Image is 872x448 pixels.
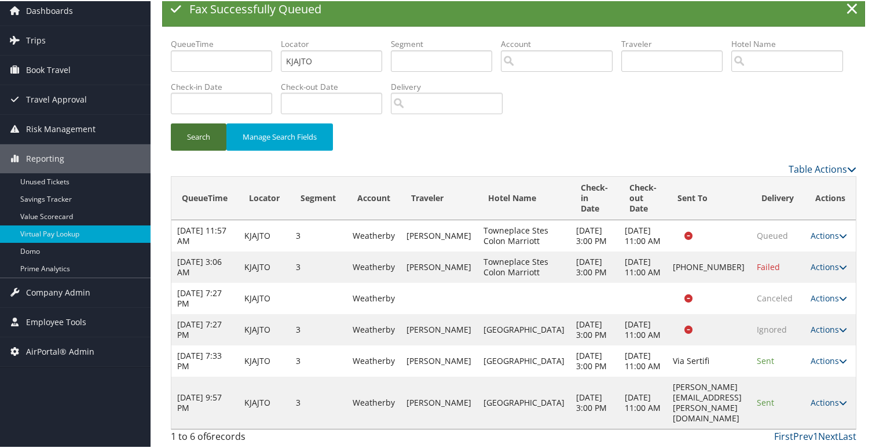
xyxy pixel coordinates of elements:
[757,229,788,240] span: Queued
[619,376,667,428] td: [DATE] 11:00 AM
[26,25,46,54] span: Trips
[239,282,290,313] td: KJAJTO
[478,176,571,219] th: Hotel Name: activate to sort column descending
[667,376,751,428] td: [PERSON_NAME][EMAIL_ADDRESS][PERSON_NAME][DOMAIN_NAME]
[811,260,847,271] a: Actions
[171,428,329,448] div: 1 to 6 of records
[347,376,401,428] td: Weatherby
[239,250,290,282] td: KJAJTO
[239,176,290,219] th: Locator: activate to sort column ascending
[619,250,667,282] td: [DATE] 11:00 AM
[290,344,346,376] td: 3
[811,292,847,303] a: Actions
[619,176,667,219] th: Check-out Date: activate to sort column ascending
[26,84,87,113] span: Travel Approval
[811,229,847,240] a: Actions
[171,122,226,150] button: Search
[570,176,618,219] th: Check-in Date: activate to sort column ascending
[501,37,621,49] label: Account
[667,250,751,282] td: [PHONE_NUMBER]
[570,376,618,428] td: [DATE] 3:00 PM
[239,219,290,250] td: KJAJTO
[281,80,391,92] label: Check-out Date
[401,219,478,250] td: [PERSON_NAME]
[26,143,64,172] span: Reporting
[171,250,239,282] td: [DATE] 3:06 AM
[347,313,401,344] td: Weatherby
[667,344,751,376] td: Via Sertifi
[757,396,774,407] span: Sent
[401,250,478,282] td: [PERSON_NAME]
[789,162,856,174] a: Table Actions
[347,344,401,376] td: Weatherby
[290,219,346,250] td: 3
[811,323,847,334] a: Actions
[401,313,478,344] td: [PERSON_NAME]
[171,80,281,92] label: Check-in Date
[391,37,501,49] label: Segment
[290,313,346,344] td: 3
[751,176,804,219] th: Delivery: activate to sort column ascending
[239,376,290,428] td: KJAJTO
[757,292,793,303] span: Canceled
[619,344,667,376] td: [DATE] 11:00 AM
[26,277,90,306] span: Company Admin
[239,313,290,344] td: KJAJTO
[667,176,751,219] th: Sent To: activate to sort column ascending
[731,37,852,49] label: Hotel Name
[26,54,71,83] span: Book Travel
[171,313,239,344] td: [DATE] 7:27 PM
[281,37,391,49] label: Locator
[478,250,571,282] td: Towneplace Stes Colon Marriott
[757,354,774,365] span: Sent
[621,37,731,49] label: Traveler
[757,260,780,271] span: Failed
[818,429,838,442] a: Next
[290,250,346,282] td: 3
[570,250,618,282] td: [DATE] 3:00 PM
[570,219,618,250] td: [DATE] 3:00 PM
[206,429,211,442] span: 6
[347,250,401,282] td: Weatherby
[347,282,401,313] td: Weatherby
[401,344,478,376] td: [PERSON_NAME]
[171,176,239,219] th: QueueTime: activate to sort column ascending
[226,122,333,150] button: Manage Search Fields
[26,307,86,336] span: Employee Tools
[813,429,818,442] a: 1
[171,37,281,49] label: QueueTime
[478,219,571,250] td: Towneplace Stes Colon Marriott
[26,114,96,143] span: Risk Management
[401,376,478,428] td: [PERSON_NAME]
[793,429,813,442] a: Prev
[347,176,401,219] th: Account: activate to sort column ascending
[478,344,571,376] td: [GEOGRAPHIC_DATA]
[171,344,239,376] td: [DATE] 7:33 PM
[570,344,618,376] td: [DATE] 3:00 PM
[619,219,667,250] td: [DATE] 11:00 AM
[171,376,239,428] td: [DATE] 9:57 PM
[478,313,571,344] td: [GEOGRAPHIC_DATA]
[171,282,239,313] td: [DATE] 7:27 PM
[805,176,856,219] th: Actions
[26,336,94,365] span: AirPortal® Admin
[391,80,511,92] label: Delivery
[239,344,290,376] td: KJAJTO
[290,376,346,428] td: 3
[774,429,793,442] a: First
[347,219,401,250] td: Weatherby
[570,313,618,344] td: [DATE] 3:00 PM
[171,219,239,250] td: [DATE] 11:57 AM
[757,323,787,334] span: Ignored
[619,313,667,344] td: [DATE] 11:00 AM
[401,176,478,219] th: Traveler: activate to sort column ascending
[838,429,856,442] a: Last
[811,396,847,407] a: Actions
[290,176,346,219] th: Segment: activate to sort column ascending
[811,354,847,365] a: Actions
[478,376,571,428] td: [GEOGRAPHIC_DATA]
